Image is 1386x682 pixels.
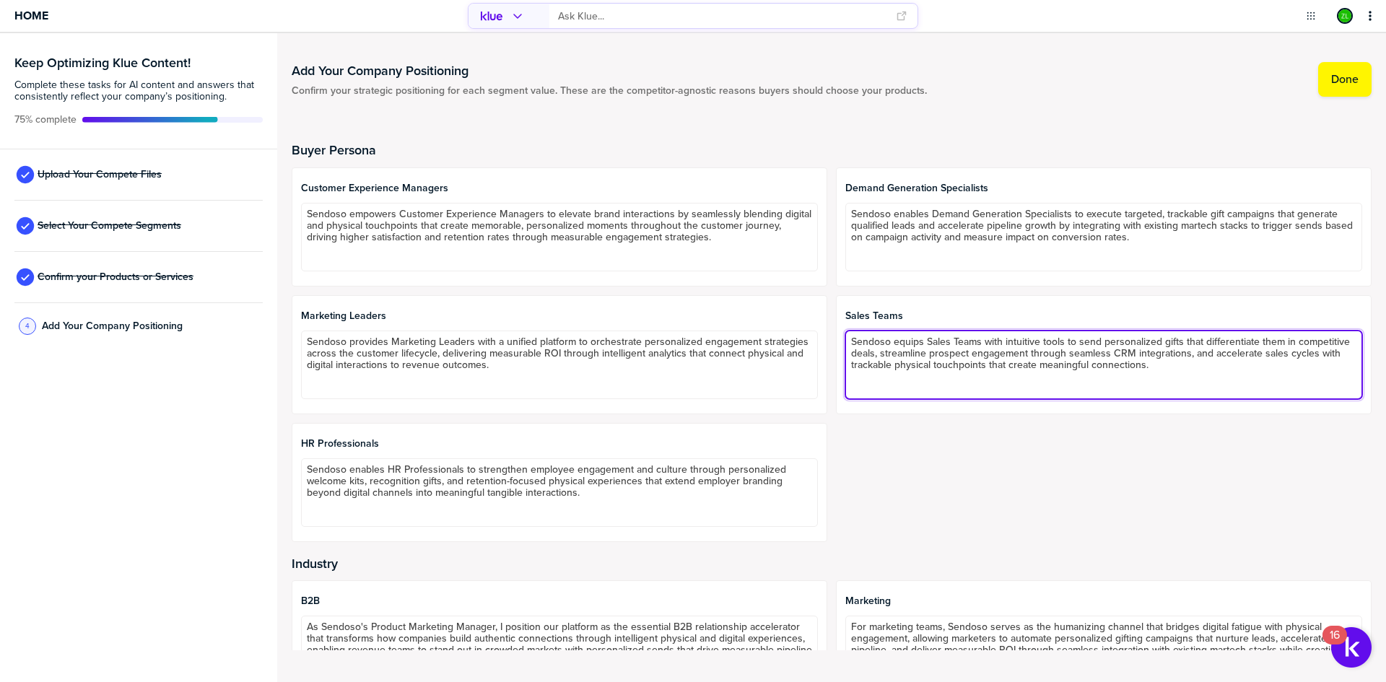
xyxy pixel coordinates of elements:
span: Upload Your Compete Files [38,169,162,180]
textarea: Sendoso equips Sales Teams with intuitive tools to send personalized gifts that differentiate the... [845,331,1362,399]
img: 68efa1eb0dd1966221c28eaef6eec194-sml.png [1338,9,1351,22]
span: Complete these tasks for AI content and answers that consistently reflect your company’s position... [14,79,263,102]
h2: Buyer Persona [292,143,1372,157]
h2: Industry [292,556,1372,571]
span: Confirm your Products or Services [38,271,193,283]
div: Zev L. [1337,8,1353,24]
span: B2B [301,595,818,607]
span: Customer Experience Managers [301,183,818,194]
h3: Keep Optimizing Klue Content! [14,56,263,69]
textarea: Sendoso enables Demand Generation Specialists to execute targeted, trackable gift campaigns that ... [845,203,1362,271]
span: Marketing Leaders [301,310,818,322]
div: 16 [1330,635,1340,654]
textarea: Sendoso enables HR Professionals to strengthen employee engagement and culture through personaliz... [301,458,818,527]
textarea: Sendoso empowers Customer Experience Managers to elevate brand interactions by seamlessly blendin... [301,203,818,271]
textarea: Sendoso provides Marketing Leaders with a unified platform to orchestrate personalized engagement... [301,331,818,399]
span: Add Your Company Positioning [42,320,183,332]
a: Edit Profile [1335,6,1354,25]
span: Active [14,114,77,126]
span: Select Your Compete Segments [38,220,181,232]
button: Done [1318,62,1372,97]
h1: Add Your Company Positioning [292,62,927,79]
button: Open Drop [1304,9,1318,23]
span: Marketing [845,595,1362,607]
input: Ask Klue... [558,4,887,28]
span: Home [14,9,48,22]
span: Demand Generation Specialists [845,183,1362,194]
button: Open Resource Center, 16 new notifications [1331,627,1372,668]
span: Sales Teams [845,310,1362,322]
label: Done [1331,72,1359,87]
span: HR Professionals [301,438,818,450]
span: 4 [25,320,30,331]
span: Confirm your strategic positioning for each segment value. These are the competitor-agnostic reas... [292,85,927,97]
